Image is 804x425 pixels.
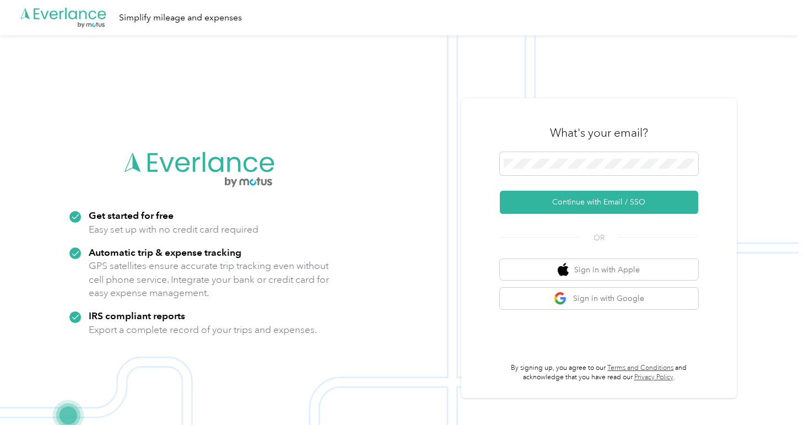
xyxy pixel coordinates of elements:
a: Terms and Conditions [607,364,673,372]
img: apple logo [558,263,569,277]
strong: Automatic trip & expense tracking [89,246,241,258]
h3: What's your email? [550,125,648,141]
strong: IRS compliant reports [89,310,185,321]
span: OR [580,232,618,244]
button: google logoSign in with Google [500,288,698,309]
div: Simplify mileage and expenses [119,11,242,25]
p: By signing up, you agree to our and acknowledge that you have read our . [500,363,698,383]
p: GPS satellites ensure accurate trip tracking even without cell phone service. Integrate your bank... [89,259,330,300]
img: google logo [554,292,568,305]
button: apple logoSign in with Apple [500,259,698,281]
strong: Get started for free [89,209,174,221]
p: Easy set up with no credit card required [89,223,258,236]
button: Continue with Email / SSO [500,191,698,214]
a: Privacy Policy [634,373,673,381]
p: Export a complete record of your trips and expenses. [89,323,317,337]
